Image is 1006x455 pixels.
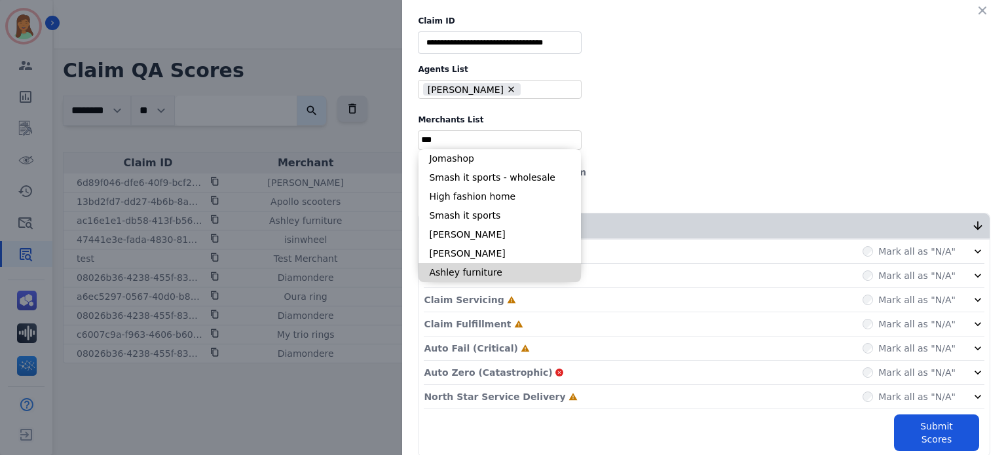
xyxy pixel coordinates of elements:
[424,366,552,379] p: Auto Zero (Catastrophic)
[418,16,990,26] label: Claim ID
[878,245,956,258] label: Mark all as "N/A"
[418,166,990,179] div: Evaluation Date:
[421,133,578,147] ul: selected options
[878,390,956,403] label: Mark all as "N/A"
[424,293,504,306] p: Claim Servicing
[418,64,990,75] label: Agents List
[878,269,956,282] label: Mark all as "N/A"
[421,82,573,98] ul: selected options
[419,206,581,225] li: Smash it sports
[878,318,956,331] label: Mark all as "N/A"
[894,414,979,451] button: Submit Scores
[419,263,581,282] li: Ashley furniture
[419,187,581,206] li: High fashion home
[424,390,565,403] p: North Star Service Delivery
[424,318,511,331] p: Claim Fulfillment
[878,342,956,355] label: Mark all as "N/A"
[418,115,990,125] label: Merchants List
[419,149,581,168] li: Jomashop
[423,83,521,96] li: [PERSON_NAME]
[418,184,990,197] div: Evaluator:
[419,225,581,244] li: [PERSON_NAME]
[878,293,956,306] label: Mark all as "N/A"
[419,244,581,263] li: [PERSON_NAME]
[424,342,517,355] p: Auto Fail (Critical)
[419,168,581,187] li: Smash it sports - wholesale
[878,366,956,379] label: Mark all as "N/A"
[506,84,516,94] button: Remove Alexis Martinez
